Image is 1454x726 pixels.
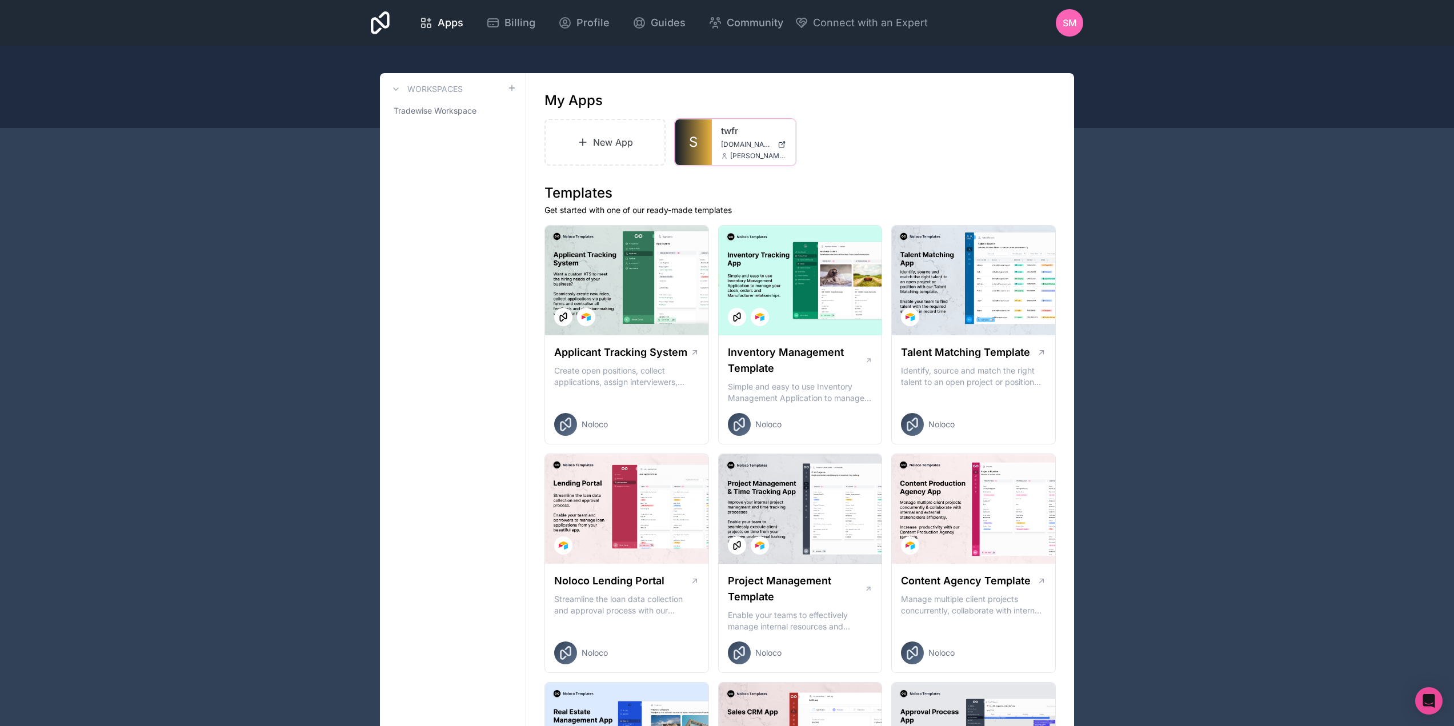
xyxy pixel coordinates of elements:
[438,15,463,31] span: Apps
[755,647,782,659] span: Noloco
[728,381,873,404] p: Simple and easy to use Inventory Management Application to manage your stock, orders and Manufact...
[689,133,698,151] span: S
[699,10,792,35] a: Community
[928,647,955,659] span: Noloco
[394,105,476,117] span: Tradewise Workspace
[544,184,1056,202] h1: Templates
[901,365,1046,388] p: Identify, source and match the right talent to an open project or position with our Talent Matchi...
[576,15,610,31] span: Profile
[928,419,955,430] span: Noloco
[410,10,472,35] a: Apps
[504,15,535,31] span: Billing
[554,344,687,360] h1: Applicant Tracking System
[755,541,764,550] img: Airtable Logo
[1063,16,1077,30] span: SM
[477,10,544,35] a: Billing
[582,647,608,659] span: Noloco
[813,15,928,31] span: Connect with an Expert
[721,124,786,138] a: twfr
[906,312,915,322] img: Airtable Logo
[795,15,928,31] button: Connect with an Expert
[728,573,864,605] h1: Project Management Template
[623,10,695,35] a: Guides
[407,83,463,95] h3: Workspaces
[554,573,664,589] h1: Noloco Lending Portal
[544,91,603,110] h1: My Apps
[721,140,773,149] span: [DOMAIN_NAME]
[755,419,782,430] span: Noloco
[906,541,915,550] img: Airtable Logo
[544,119,666,166] a: New App
[727,15,783,31] span: Community
[389,101,516,121] a: Tradewise Workspace
[901,344,1030,360] h1: Talent Matching Template
[728,344,865,376] h1: Inventory Management Template
[582,312,591,322] img: Airtable Logo
[582,419,608,430] span: Noloco
[559,541,568,550] img: Airtable Logo
[554,593,699,616] p: Streamline the loan data collection and approval process with our Lending Portal template.
[1415,687,1443,715] div: Open Intercom Messenger
[721,140,786,149] a: [DOMAIN_NAME]
[675,119,712,165] a: S
[728,609,873,632] p: Enable your teams to effectively manage internal resources and execute client projects on time.
[389,82,463,96] a: Workspaces
[901,573,1031,589] h1: Content Agency Template
[651,15,686,31] span: Guides
[554,365,699,388] p: Create open positions, collect applications, assign interviewers, centralise candidate feedback a...
[544,204,1056,216] p: Get started with one of our ready-made templates
[755,312,764,322] img: Airtable Logo
[549,10,619,35] a: Profile
[730,151,786,161] span: [PERSON_NAME][EMAIL_ADDRESS][DOMAIN_NAME]
[901,593,1046,616] p: Manage multiple client projects concurrently, collaborate with internal and external stakeholders...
